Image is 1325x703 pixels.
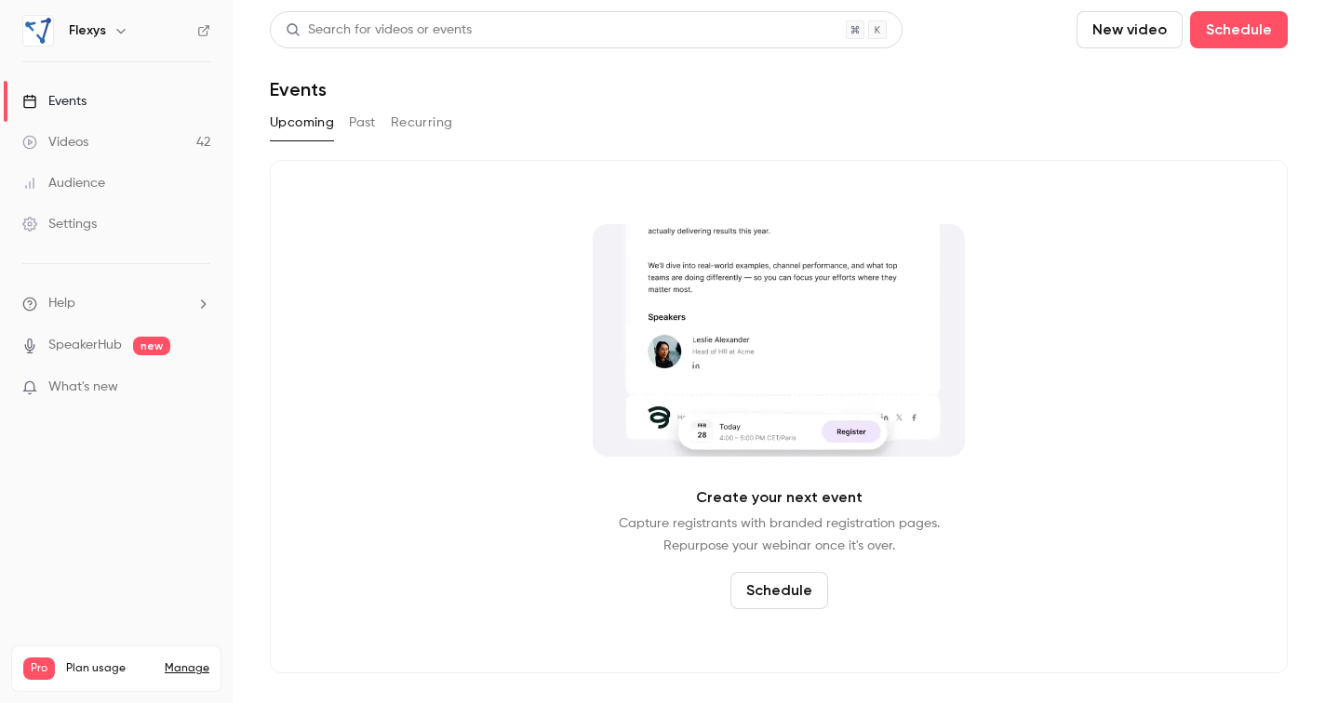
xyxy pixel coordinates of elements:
[48,378,118,397] span: What's new
[270,78,327,100] h1: Events
[22,133,88,152] div: Videos
[730,572,828,609] button: Schedule
[23,16,53,46] img: Flexys
[696,486,863,509] p: Create your next event
[133,337,170,355] span: new
[391,108,453,138] button: Recurring
[22,92,87,111] div: Events
[22,294,210,313] li: help-dropdown-opener
[270,108,334,138] button: Upcoming
[1190,11,1288,48] button: Schedule
[66,661,154,676] span: Plan usage
[23,657,55,680] span: Pro
[22,215,97,233] div: Settings
[48,294,75,313] span: Help
[349,108,376,138] button: Past
[619,512,940,557] p: Capture registrants with branded registration pages. Repurpose your webinar once it's over.
[48,336,122,355] a: SpeakerHub
[22,174,105,192] div: Audience
[69,21,106,40] h6: Flexys
[188,379,210,396] iframe: Noticeable Trigger
[165,661,209,676] a: Manage
[1077,11,1183,48] button: New video
[286,20,472,40] div: Search for videos or events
